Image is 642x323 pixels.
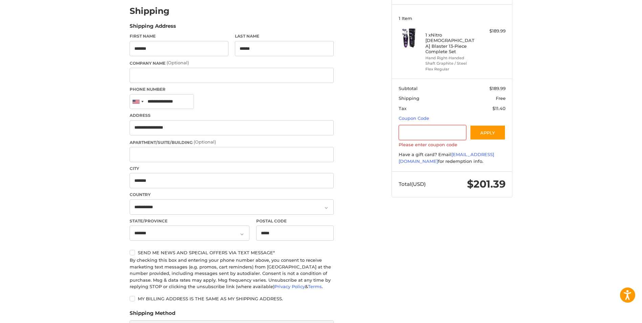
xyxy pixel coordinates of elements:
[399,115,429,121] a: Coupon Code
[130,139,334,146] label: Apartment/Suite/Building
[399,181,426,187] span: Total (USD)
[586,305,642,323] iframe: Google Customer Reviews
[130,250,334,255] label: Send me news and special offers via text message*
[399,151,506,165] div: Have a gift card? Email for redemption info.
[167,60,189,65] small: (Optional)
[130,257,334,290] div: By checking this box and entering your phone number above, you consent to receive marketing text ...
[470,125,506,140] button: Apply
[194,139,216,145] small: (Optional)
[130,166,334,172] label: City
[479,28,506,35] div: $189.99
[496,95,506,101] span: Free
[130,112,334,119] label: Address
[399,125,467,140] input: Gift Certificate or Coupon Code
[425,66,477,72] li: Flex Regular
[130,309,175,320] legend: Shipping Method
[130,94,146,109] div: United States: +1
[492,106,506,111] span: $11.40
[399,95,419,101] span: Shipping
[130,192,334,198] label: Country
[235,33,334,39] label: Last Name
[308,284,322,289] a: Terms
[130,6,170,16] h2: Shipping
[130,33,228,39] label: First Name
[274,284,305,289] a: Privacy Policy
[399,16,506,21] h3: 1 Item
[256,218,334,224] label: Postal Code
[425,55,477,61] li: Hand Right-Handed
[489,86,506,91] span: $189.99
[130,218,249,224] label: State/Province
[130,60,334,66] label: Company Name
[399,86,418,91] span: Subtotal
[399,152,494,164] a: [EMAIL_ADDRESS][DOMAIN_NAME]
[425,32,477,54] h4: 1 x Nitro [DEMOGRAPHIC_DATA] Blaster 13-Piece Complete Set
[425,61,477,66] li: Shaft Graphite / Steel
[467,178,506,190] span: $201.39
[399,142,506,147] label: Please enter coupon code
[130,296,334,301] label: My billing address is the same as my shipping address.
[399,106,406,111] span: Tax
[130,22,176,33] legend: Shipping Address
[130,86,334,92] label: Phone Number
